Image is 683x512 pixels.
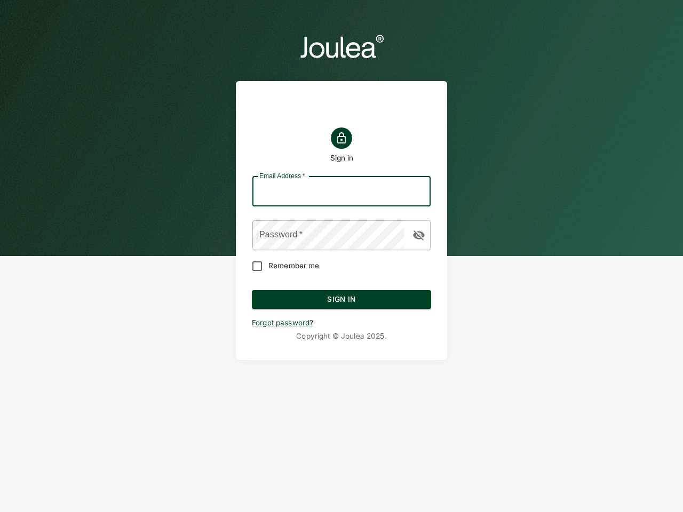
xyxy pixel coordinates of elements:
h1: Sign in [330,153,353,163]
label: Email Address [259,171,305,180]
button: Sign In [252,290,431,309]
span: Remember me [268,260,319,271]
img: logo [299,32,384,60]
p: Copyright © Joulea 2025 . [252,331,431,341]
a: Forgot password? [252,318,313,327]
